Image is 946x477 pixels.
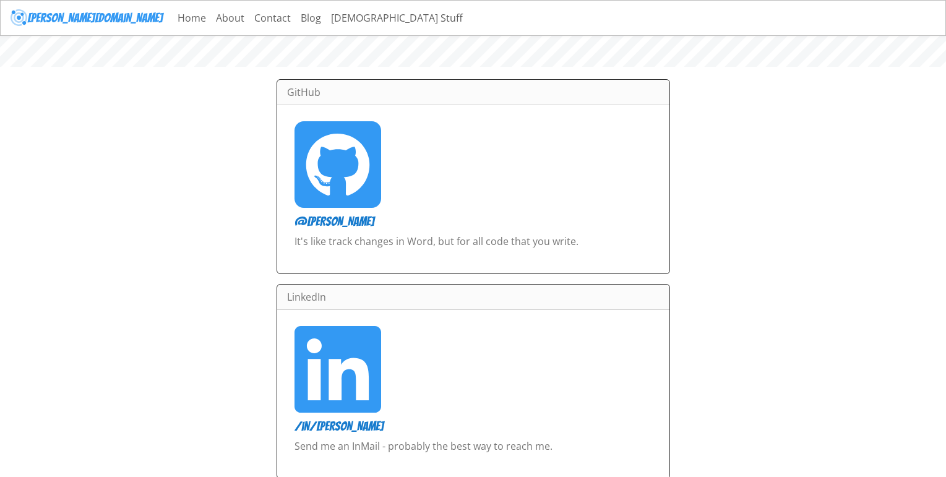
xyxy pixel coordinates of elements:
[295,234,652,264] p: It's like track changes in Word, but for all code that you write.
[277,285,669,310] div: LinkedIn
[296,6,326,30] a: Blog
[211,6,249,30] a: About
[295,419,652,434] h5: /in/[PERSON_NAME]
[326,6,468,30] a: [DEMOGRAPHIC_DATA] Stuff
[173,6,211,30] a: Home
[295,439,652,468] p: Send me an InMail - probably the best way to reach me.
[295,214,652,229] h5: @[PERSON_NAME]
[277,80,669,105] div: GitHub
[11,6,163,30] a: [PERSON_NAME][DOMAIN_NAME]
[249,6,296,30] a: Contact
